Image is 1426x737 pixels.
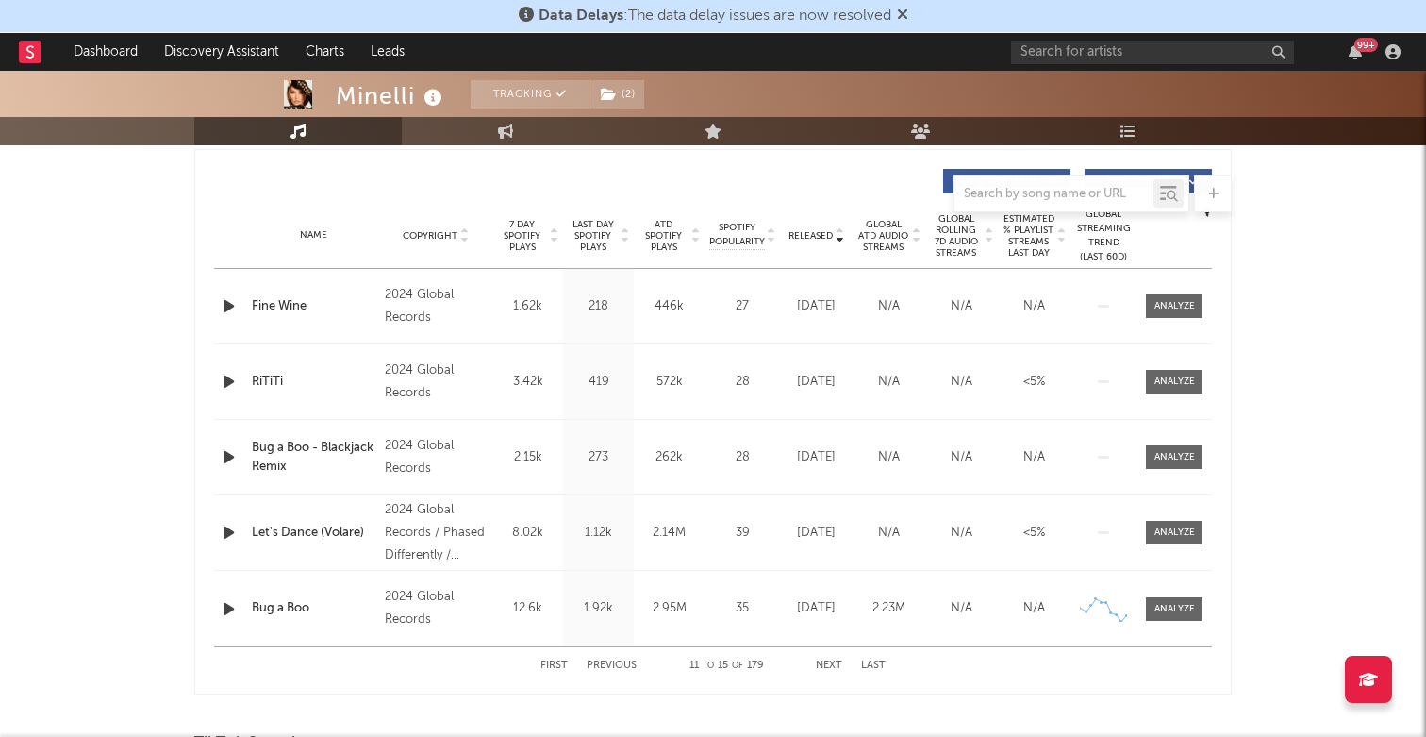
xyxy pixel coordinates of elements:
[930,599,993,618] div: N/A
[930,448,993,467] div: N/A
[638,524,700,543] div: 2.14M
[1003,524,1066,543] div: <5%
[857,599,920,618] div: 2.23M
[930,524,993,543] div: N/A
[385,360,488,405] div: 2024 Global Records
[1349,44,1362,59] button: 99+
[638,599,700,618] div: 2.95M
[385,284,488,329] div: 2024 Global Records
[540,661,568,671] button: First
[930,213,982,259] span: Global Rolling 7D Audio Streams
[497,373,558,392] div: 3.42k
[1003,599,1066,618] div: N/A
[1003,213,1054,259] span: Estimated % Playlist Streams Last Day
[930,373,993,392] div: N/A
[292,33,357,71] a: Charts
[638,219,688,253] span: ATD Spotify Plays
[497,219,547,253] span: 7 Day Spotify Plays
[785,524,848,543] div: [DATE]
[497,448,558,467] div: 2.15k
[788,230,833,242] span: Released
[1075,208,1132,264] div: Global Streaming Trend (Last 60D)
[568,297,629,316] div: 218
[568,524,629,543] div: 1.12k
[568,373,629,392] div: 419
[709,373,775,392] div: 28
[1003,373,1066,392] div: <5%
[385,499,488,567] div: 2024 Global Records / Phased Differently / [PERSON_NAME] / Edizioni [PERSON_NAME]
[403,230,457,242] span: Copyright
[785,599,848,618] div: [DATE]
[357,33,418,71] a: Leads
[1003,448,1066,467] div: N/A
[897,8,908,24] span: Dismiss
[252,297,375,316] a: Fine Wine
[1011,41,1294,64] input: Search for artists
[857,524,920,543] div: N/A
[252,228,375,243] div: Name
[252,524,375,543] a: Let's Dance (Volare)
[785,297,848,316] div: [DATE]
[587,661,637,671] button: Previous
[857,373,920,392] div: N/A
[385,586,488,631] div: 2024 Global Records
[709,448,775,467] div: 28
[497,297,558,316] div: 1.62k
[589,80,644,109] button: (2)
[471,80,589,109] button: Tracking
[785,448,848,467] div: [DATE]
[709,599,775,618] div: 35
[674,655,778,678] div: 11 15 179
[638,448,700,467] div: 262k
[1085,169,1212,193] button: Features(69)
[857,448,920,467] div: N/A
[589,80,645,109] span: ( 2 )
[857,219,909,253] span: Global ATD Audio Streams
[1003,297,1066,316] div: N/A
[816,661,842,671] button: Next
[638,373,700,392] div: 572k
[568,219,618,253] span: Last Day Spotify Plays
[252,373,375,392] a: RiTiTi
[861,661,886,671] button: Last
[385,435,488,480] div: 2024 Global Records
[785,373,848,392] div: [DATE]
[60,33,151,71] a: Dashboard
[252,439,375,476] a: Bug a Boo - Blackjack Remix
[497,524,558,543] div: 8.02k
[336,80,447,111] div: Minelli
[568,448,629,467] div: 273
[497,599,558,618] div: 12.6k
[568,599,629,618] div: 1.92k
[709,297,775,316] div: 27
[954,187,1153,202] input: Search by song name or URL
[943,169,1070,193] button: Originals(110)
[252,599,375,618] a: Bug a Boo
[732,662,743,670] span: of
[638,297,700,316] div: 446k
[1354,38,1378,52] div: 99 +
[709,221,765,249] span: Spotify Popularity
[930,297,993,316] div: N/A
[709,524,775,543] div: 39
[857,297,920,316] div: N/A
[151,33,292,71] a: Discovery Assistant
[539,8,623,24] span: Data Delays
[539,8,891,24] span: : The data delay issues are now resolved
[703,662,714,670] span: to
